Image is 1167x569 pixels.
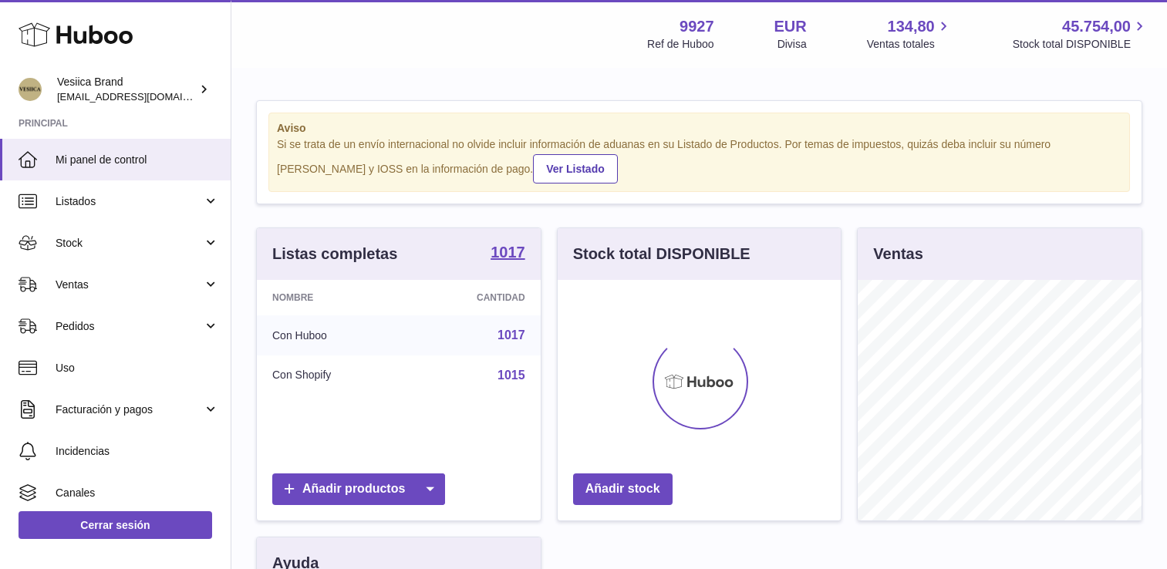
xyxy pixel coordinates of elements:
[56,153,219,167] span: Mi panel de control
[647,37,713,52] div: Ref de Huboo
[56,278,203,292] span: Ventas
[19,511,212,539] a: Cerrar sesión
[56,361,219,375] span: Uso
[497,328,525,342] a: 1017
[774,16,807,37] strong: EUR
[56,319,203,334] span: Pedidos
[491,244,525,260] strong: 1017
[1013,37,1148,52] span: Stock total DISPONIBLE
[1013,16,1148,52] a: 45.754,00 Stock total DISPONIBLE
[407,280,540,315] th: Cantidad
[56,444,219,459] span: Incidencias
[57,90,227,103] span: [EMAIL_ADDRESS][DOMAIN_NAME]
[497,369,525,382] a: 1015
[491,244,525,263] a: 1017
[272,473,445,505] a: Añadir productos
[680,16,714,37] strong: 9927
[573,473,673,505] a: Añadir stock
[57,75,196,104] div: Vesiica Brand
[56,236,203,251] span: Stock
[1062,16,1131,37] span: 45.754,00
[56,194,203,209] span: Listados
[19,78,42,101] img: logistic@vesiica.com
[873,244,922,264] h3: Ventas
[867,37,953,52] span: Ventas totales
[257,280,407,315] th: Nombre
[277,137,1121,183] div: Si se trata de un envío internacional no olvide incluir información de aduanas en su Listado de P...
[56,486,219,500] span: Canales
[56,402,203,417] span: Facturación y pagos
[533,154,617,183] a: Ver Listado
[257,315,407,355] td: Con Huboo
[272,244,397,264] h3: Listas completas
[573,244,750,264] h3: Stock total DISPONIBLE
[888,16,935,37] span: 134,80
[777,37,807,52] div: Divisa
[257,355,407,396] td: Con Shopify
[867,16,953,52] a: 134,80 Ventas totales
[277,121,1121,136] strong: Aviso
